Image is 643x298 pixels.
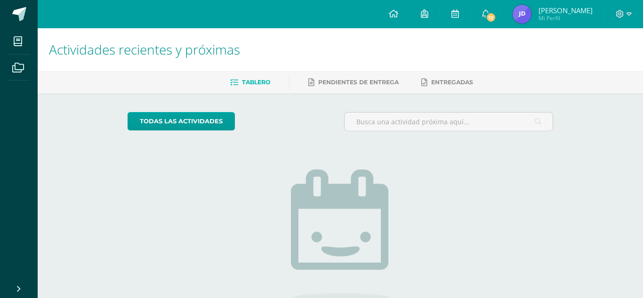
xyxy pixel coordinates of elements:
[486,12,496,23] span: 12
[49,40,240,58] span: Actividades recientes y próximas
[230,75,270,90] a: Tablero
[318,79,399,86] span: Pendientes de entrega
[539,14,593,22] span: Mi Perfil
[539,6,593,15] span: [PERSON_NAME]
[242,79,270,86] span: Tablero
[513,5,531,24] img: c0ef1fb49d5dbfcf3871512e26dcd321.png
[308,75,399,90] a: Pendientes de entrega
[431,79,473,86] span: Entregadas
[421,75,473,90] a: Entregadas
[128,112,235,130] a: todas las Actividades
[345,113,553,131] input: Busca una actividad próxima aquí...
